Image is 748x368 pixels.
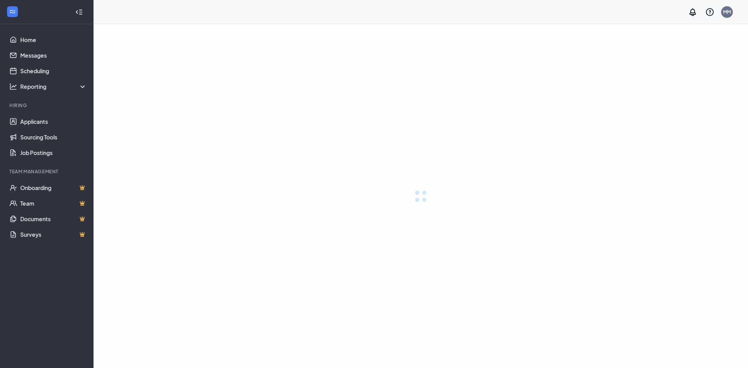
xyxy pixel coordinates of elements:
a: TeamCrown [20,195,87,211]
a: Home [20,32,87,48]
div: Team Management [9,168,85,175]
a: DocumentsCrown [20,211,87,227]
a: SurveysCrown [20,227,87,242]
svg: WorkstreamLogo [9,8,16,16]
a: Sourcing Tools [20,129,87,145]
a: Job Postings [20,145,87,160]
svg: Collapse [75,8,83,16]
a: OnboardingCrown [20,180,87,195]
svg: Analysis [9,83,17,90]
div: Hiring [9,102,85,109]
svg: QuestionInfo [705,7,714,17]
a: Scheduling [20,63,87,79]
svg: Notifications [688,7,697,17]
a: Applicants [20,114,87,129]
div: Reporting [20,83,87,90]
div: MM [723,9,731,15]
a: Messages [20,48,87,63]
